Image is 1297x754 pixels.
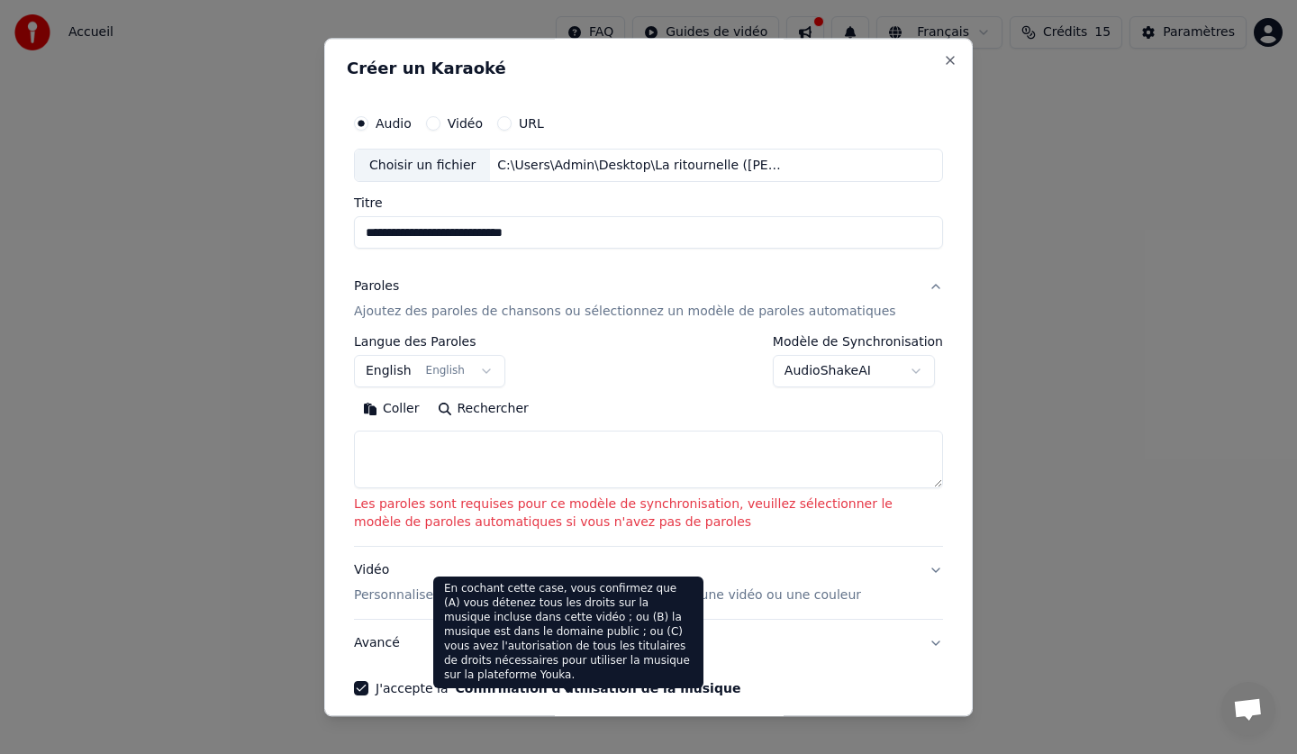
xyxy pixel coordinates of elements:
[354,587,861,605] p: Personnaliser le vidéo de karaoké : utiliser une image, une vidéo ou une couleur
[433,577,703,688] div: En cochant cette case, vous confirmez que (A) vous détenez tous les droits sur la musique incluse...
[448,117,483,130] label: Vidéo
[354,336,943,547] div: ParolesAjoutez des paroles de chansons ou sélectionnez un modèle de paroles automatiques
[455,683,740,695] button: J'accepte la
[376,117,412,130] label: Audio
[354,336,505,349] label: Langue des Paroles
[773,336,943,349] label: Modèle de Synchronisation
[354,548,943,620] button: VidéoPersonnaliser le vidéo de karaoké : utiliser une image, une vidéo ou une couleur
[354,621,943,668] button: Avancé
[354,562,861,605] div: Vidéo
[347,60,950,77] h2: Créer un Karaoké
[354,264,943,336] button: ParolesAjoutez des paroles de chansons ou sélectionnez un modèle de paroles automatiques
[354,304,896,322] p: Ajoutez des paroles de chansons ou sélectionnez un modèle de paroles automatiques
[354,278,399,296] div: Paroles
[354,197,943,210] label: Titre
[429,395,538,424] button: Rechercher
[355,150,490,182] div: Choisir un fichier
[519,117,544,130] label: URL
[490,157,796,175] div: C:\Users\Admin\Desktop\La ritournelle ([PERSON_NAME]).wav
[354,395,429,424] button: Coller
[376,683,740,695] label: J'accepte la
[354,496,943,532] p: Les paroles sont requises pour ce modèle de synchronisation, veuillez sélectionner le modèle de p...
